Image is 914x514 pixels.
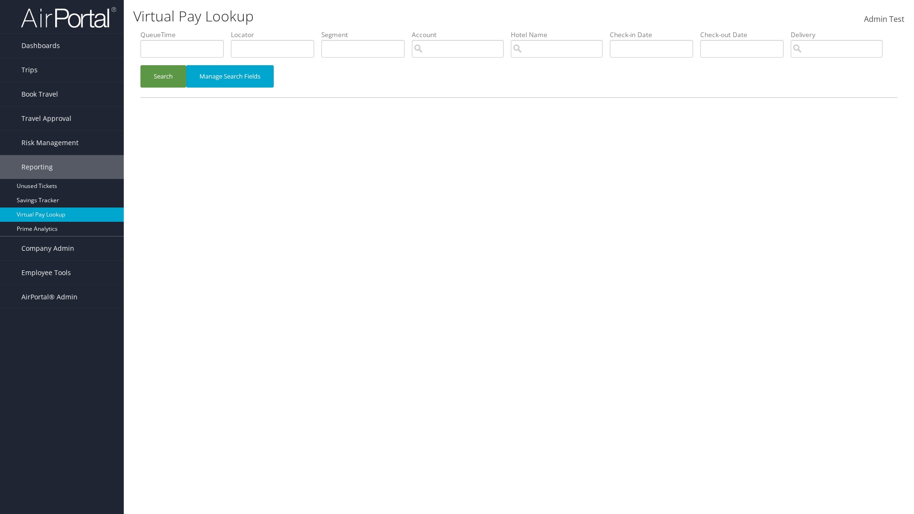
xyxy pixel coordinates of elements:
span: Travel Approval [21,107,71,130]
label: Check-in Date [610,30,700,40]
span: AirPortal® Admin [21,285,78,309]
button: Manage Search Fields [186,65,274,88]
span: Dashboards [21,34,60,58]
label: Check-out Date [700,30,791,40]
span: Risk Management [21,131,79,155]
span: Admin Test [864,14,904,24]
label: Hotel Name [511,30,610,40]
label: Account [412,30,511,40]
button: Search [140,65,186,88]
img: airportal-logo.png [21,6,116,29]
span: Reporting [21,155,53,179]
h1: Virtual Pay Lookup [133,6,647,26]
label: Locator [231,30,321,40]
a: Admin Test [864,5,904,34]
label: Segment [321,30,412,40]
label: QueueTime [140,30,231,40]
span: Book Travel [21,82,58,106]
span: Company Admin [21,237,74,260]
span: Trips [21,58,38,82]
label: Delivery [791,30,890,40]
span: Employee Tools [21,261,71,285]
